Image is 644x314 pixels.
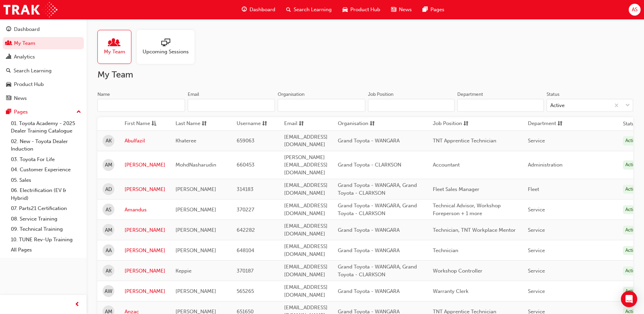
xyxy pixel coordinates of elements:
button: AS [629,4,641,16]
div: Active [623,226,641,235]
a: 07. Parts21 Certification [8,203,84,214]
span: Grand Toyota - WANGARA [338,288,400,294]
span: [PERSON_NAME] [176,247,216,254]
span: people-icon [110,38,119,48]
span: AK [106,267,112,275]
span: 370227 [237,207,254,213]
div: Active [623,266,641,276]
span: sorting-icon [262,120,267,128]
span: 648104 [237,247,254,254]
a: [PERSON_NAME] [125,161,165,169]
span: Service [528,247,545,254]
span: [EMAIL_ADDRESS][DOMAIN_NAME] [284,223,328,237]
a: 02. New - Toyota Dealer Induction [8,136,84,154]
button: Last Namesorting-icon [176,120,213,128]
span: car-icon [343,5,348,14]
span: 659063 [237,138,255,144]
span: Username [237,120,261,128]
span: First Name [125,120,150,128]
a: 01. Toyota Academy - 2025 Dealer Training Catalogue [8,118,84,136]
input: Department [457,99,544,112]
span: Department [528,120,556,128]
span: up-icon [76,108,81,117]
span: [PERSON_NAME][EMAIL_ADDRESS][DOMAIN_NAME] [284,154,328,176]
span: [PERSON_NAME] [176,288,216,294]
span: people-icon [6,40,11,47]
span: News [399,6,412,14]
a: [PERSON_NAME] [125,267,165,275]
span: Warranty Clerk [433,288,468,294]
span: Service [528,207,545,213]
div: Department [457,91,483,98]
a: Amandus [125,206,165,214]
span: guage-icon [6,27,11,33]
a: [PERSON_NAME] [125,186,165,193]
img: Trak [3,2,57,17]
div: Active [623,205,641,214]
a: search-iconSearch Learning [281,3,337,17]
span: [PERSON_NAME] [176,186,216,192]
span: Grand Toyota - WANGARA, Grand Toyota - CLARKSON [338,264,417,278]
a: 08. Service Training [8,214,84,224]
span: Grand Toyota - WANGARA [338,247,400,254]
div: Product Hub [14,81,44,88]
span: TNT Apprentice Technician [433,138,496,144]
div: Dashboard [14,25,40,33]
button: Pages [3,106,84,118]
a: Upcoming Sessions [137,30,200,64]
span: Workshop Controller [433,268,482,274]
span: 660453 [237,162,255,168]
span: 314183 [237,186,254,192]
span: sorting-icon [463,120,468,128]
a: pages-iconPages [417,3,450,17]
a: [PERSON_NAME] [125,226,165,234]
span: 642282 [237,227,255,233]
button: Organisationsorting-icon [338,120,375,128]
span: sorting-icon [299,120,304,128]
div: Active [623,287,641,296]
span: down-icon [625,101,630,110]
span: Grand Toyota - WANGARA [338,227,400,233]
a: news-iconNews [386,3,417,17]
span: [EMAIL_ADDRESS][DOMAIN_NAME] [284,203,328,216]
a: Analytics [3,51,84,63]
span: [PERSON_NAME] [176,207,216,213]
th: Status [623,120,637,128]
span: Technician, TNT Workplace Mentor [433,227,516,233]
span: [EMAIL_ADDRESS][DOMAIN_NAME] [284,243,328,257]
span: My Team [104,48,125,56]
button: First Nameasc-icon [125,120,162,128]
span: AK [106,137,112,145]
span: Dashboard [250,6,275,14]
span: Khateree [176,138,196,144]
span: Product Hub [350,6,380,14]
span: news-icon [6,95,11,102]
span: search-icon [6,68,11,74]
span: news-icon [391,5,396,14]
span: asc-icon [151,120,157,128]
span: [EMAIL_ADDRESS][DOMAIN_NAME] [284,264,328,278]
a: My Team [97,30,137,64]
div: Active [623,246,641,255]
span: pages-icon [423,5,428,14]
span: Email [284,120,297,128]
h2: My Team [97,69,633,80]
span: sessionType_ONLINE_URL-icon [161,38,170,48]
span: Upcoming Sessions [143,48,189,56]
div: Active [623,185,641,194]
span: AS [632,6,638,14]
span: AM [105,161,112,169]
span: 370187 [237,268,254,274]
span: [EMAIL_ADDRESS][DOMAIN_NAME] [284,134,328,148]
a: 04. Customer Experience [8,164,84,175]
span: Grand Toyota - WANGARA, Grand Toyota - CLARKSON [338,203,417,216]
div: Pages [14,108,28,116]
span: Organisation [338,120,368,128]
a: 03. Toyota For Life [8,154,84,165]
span: Job Position [433,120,462,128]
input: Email [188,99,275,112]
button: Emailsorting-icon [284,120,321,128]
div: Name [97,91,110,98]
